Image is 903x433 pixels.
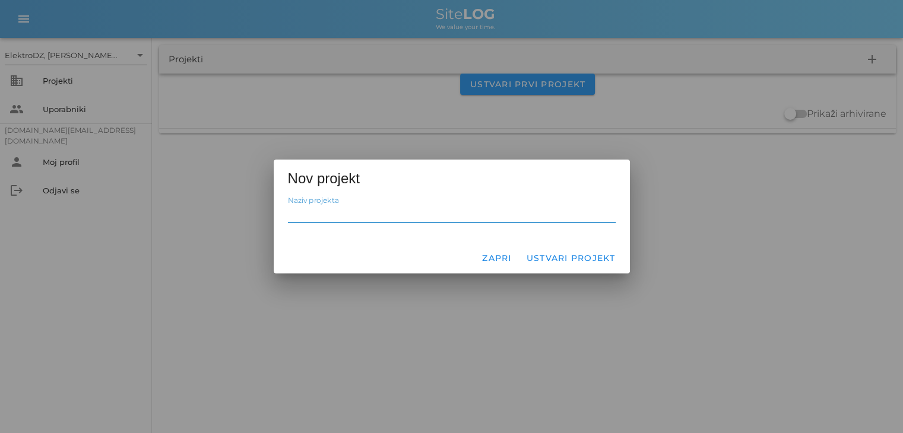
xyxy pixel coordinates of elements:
span: Nov projekt [288,169,360,188]
span: Zapri [481,253,512,263]
div: Pripomoček za klepet [734,305,903,433]
button: Zapri [477,247,517,269]
span: Ustvari projekt [526,253,616,263]
iframe: Chat Widget [734,305,903,433]
label: Naziv projekta [288,196,339,205]
button: Ustvari projekt [521,247,620,269]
